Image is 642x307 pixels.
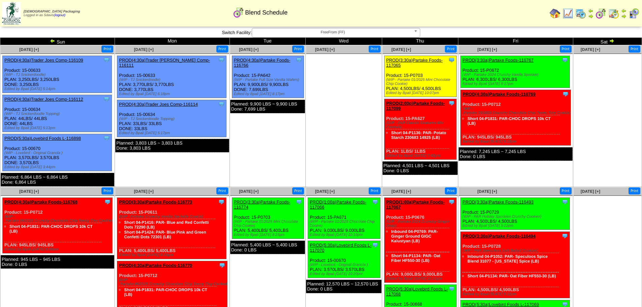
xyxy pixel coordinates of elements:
div: Planned: 4,501 LBS ~ 4,501 LBS Done: 0 LBS [383,161,458,175]
a: PROD(3:30a)Partake Foods-116773 [119,199,192,205]
a: PROD(2:00p)Partake Foods-117099 [386,101,445,111]
div: (WIP - Partake Crunchy Vanilla Sprinkle Cookie) [119,215,226,219]
div: Product: 15-P0712 PLAN: 945LBS / 945LBS [3,198,113,253]
div: Edited by Bpali [DATE] 5:14pm [4,87,112,91]
a: [DATE] [+] [315,189,335,194]
div: Planned: 3,803 LBS ~ 3,803 LBS Done: 3,803 LBS [115,139,229,152]
a: [DATE] [+] [478,189,497,194]
img: Tooltip [561,198,568,205]
img: zoroco-logo-small.webp [2,2,21,25]
div: Edited by Bpali [DATE] 8:17pm [234,92,304,96]
a: Short 04-P1134: PAR- Oat Fiber HF550-30 (LB) [467,274,556,278]
div: Product: 15-P0703 PLAN: 5,400LBS / 5,400LBS [232,198,304,239]
div: Edited by Bpali [DATE] 5:17pm [119,131,226,135]
img: Tooltip [103,96,110,102]
div: Planned: 6,864 LBS ~ 6,864 LBS Done: 6,864 LBS [1,173,114,186]
button: Print [560,45,572,53]
div: (WIP - Lovebird - Original Granola ) [4,151,112,155]
img: Tooltip [218,101,225,108]
td: Wed [306,38,382,45]
div: Edited by Bpali [DATE] 7:42pm [386,154,457,158]
a: PROD(1:00a)Partake Foods-117067 [386,199,445,210]
div: Edited by Bpali [DATE] 8:19pm [462,140,570,144]
a: [DATE] [+] [239,189,258,194]
a: PROD(3:30a)Partake Foods-116494 [462,234,536,239]
a: Short 04-P1831: PAR-CHOC DROPS 10k CT (LB) [124,287,207,297]
a: PROD(5:30a)Lovebird Foods L-117069 [462,302,539,307]
a: PROD(4:30a)Partake Foods-116770 [119,263,192,268]
a: [DATE] [+] [581,47,600,52]
span: [DATE] [+] [315,47,335,52]
div: (WIP - Partake 2024 Crunchy Ginger Snap) [386,220,457,228]
div: Edited by Bpali [DATE] 10:16pm [310,233,380,237]
a: [DATE] [+] [19,47,39,52]
div: Planned: 945 LBS ~ 945 LBS Done: 0 LBS [1,255,114,269]
a: [DATE] [+] [392,189,411,194]
div: Product: 15-P0676 PLAN: 9,000LBS / 9,000LBS [384,198,457,283]
a: PROD(3:30a)Partake Foods-116767 [462,58,533,63]
a: [DATE] [+] [134,47,154,52]
div: (WIP - Partake 01/2025 Chocolate Chip Cookie) [310,220,380,228]
a: PROD(5:30a)Lovebird Foods L-116898 [4,136,81,141]
img: home.gif [550,8,560,19]
div: Product: 15-PA627 PLAN: 1LBS / 1LBS [384,99,457,160]
div: (WIP - Partake 01/2025 Mini Chocolate Chip Cookie) [386,78,457,86]
img: calendarblend.gif [233,7,244,18]
div: Product: 15-PA642 PLAN: 9,900LBS / 9,900LBS DONE: 7,699LBS [232,56,304,98]
div: Edited by Bpali [DATE] 8:17pm [462,82,570,86]
div: (WIP - PAR Holiday Sprinkles Crunchy Cookies) [462,215,570,219]
div: Edited by Bpali [DATE] 8:23pm [234,233,304,237]
img: arrowleft.gif [621,8,626,13]
button: Print [101,187,113,194]
button: Print [629,187,640,194]
button: Print [369,45,380,53]
div: Product: 15-P0703 PLAN: 4,500LBS / 4,500LBS [384,56,457,97]
img: arrowleft.gif [588,8,593,13]
a: PROD(5:30a)Lovebird Foods L-117070 [310,243,372,253]
span: [DATE] [+] [134,189,154,194]
a: Short 04-P1136: PAR- Potato Starch 230683 14925 (LB) [391,130,446,140]
a: PROD(4:30a)Partake Foods-116768 [4,199,78,205]
td: Sun [0,38,115,45]
div: Planned: 7,245 LBS ~ 7,245 LBS Done: 0 LBS [459,147,572,161]
a: Short 04-P1134: PAR- Oat Fiber HF550-30 (LB) [391,253,440,263]
img: Tooltip [218,198,225,205]
a: [DATE] [+] [19,189,39,194]
span: [DATE] [+] [581,189,600,194]
div: (WIP - Lovebird - Original Granola ) [310,263,380,267]
a: PROD(4:30a)Trader [PERSON_NAME] Comp-116111 [119,58,210,68]
button: Print [216,187,228,194]
img: arrowright.gif [609,38,614,43]
div: Product: 15-00634 PLAN: 33LBS / 33LBS DONE: 33LBS [117,100,226,137]
a: Short 04-P1424: PAR- Blue Pink and Green Confetti Dots 72301 (LB) [124,230,206,239]
div: (WIP ‐ Partake 06/2025 Crunchy Chocolate Chip Teeny Tiny Cookie) [4,215,112,223]
span: FreeFrom (FF) [255,28,411,36]
div: Product: 15-P0611 PLAN: 5,400LBS / 5,400LBS [117,198,226,259]
div: Edited by Bpali [DATE] 9:06pm [4,247,112,251]
div: Product: 15-P0712 PLAN: 945LBS / 945LBS [461,90,571,146]
img: Tooltip [448,100,455,106]
button: Print [216,45,228,53]
div: Edited by Bpali [DATE] 10:07pm [386,91,457,95]
div: (WIP - PAR Speculoss Soft Baked Cookies) [462,249,570,253]
div: Product: 15-P0672 PLAN: 6,300LBS / 6,300LBS [461,56,570,88]
img: arrowright.gif [588,13,593,19]
td: Fri [458,38,573,45]
span: [DEMOGRAPHIC_DATA] Packaging [24,10,80,13]
img: Tooltip [561,57,568,63]
div: (WIP - TJ Snickerdoodle Topping) [4,112,112,116]
div: Product: 15-PA671 PLAN: 9,000LBS / 9,000LBS [308,198,380,239]
button: Print [101,45,113,53]
img: calendarprod.gif [575,8,586,19]
td: Tue [230,38,305,45]
a: PROD(4:30a)Trader Joes Comp-116114 [119,102,198,107]
div: (WIP - Partake Full Size Vanilla Wafers) [234,78,304,82]
div: (WIP ‐ Partake 06/2025 Crunchy Chocolate Chip Teeny Tiny Cookie) [119,278,227,286]
span: [DATE] [+] [392,47,411,52]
